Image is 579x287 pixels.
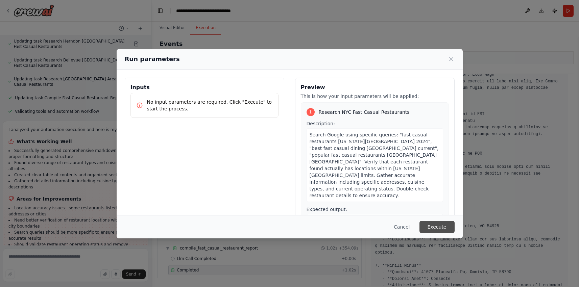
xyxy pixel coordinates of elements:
div: 1 [307,108,315,116]
button: Cancel [388,221,415,233]
span: Search Google using specific queries: "fast casual restaurants [US_STATE][GEOGRAPHIC_DATA] 2024",... [310,132,439,198]
span: Research NYC Fast Casual Restaurants [319,109,410,115]
span: Expected output: [307,207,347,212]
p: This is how your input parameters will be applied: [301,93,449,100]
h3: Preview [301,83,449,92]
button: Execute [419,221,455,233]
span: Description: [307,121,335,126]
p: No input parameters are required. Click "Execute" to start the process. [147,99,273,112]
h2: Run parameters [125,54,180,64]
h3: Inputs [130,83,279,92]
